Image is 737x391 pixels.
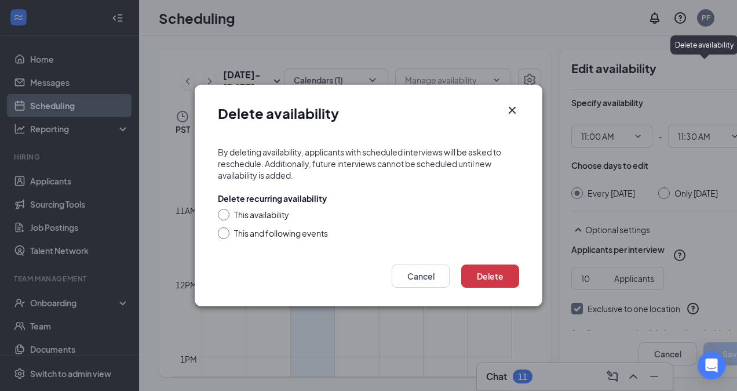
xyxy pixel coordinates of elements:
button: Cancel [392,265,450,288]
svg: Cross [505,103,519,117]
h1: Delete availability [218,103,339,123]
div: Delete recurring availability [218,193,327,204]
div: This and following events [234,227,328,239]
div: Open Intercom Messenger [698,352,725,379]
div: By deleting availability, applicants with scheduled interviews will be asked to reschedule. Addit... [218,146,519,181]
button: Close [505,103,519,117]
div: This availability [234,209,289,220]
button: Delete [461,265,519,288]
